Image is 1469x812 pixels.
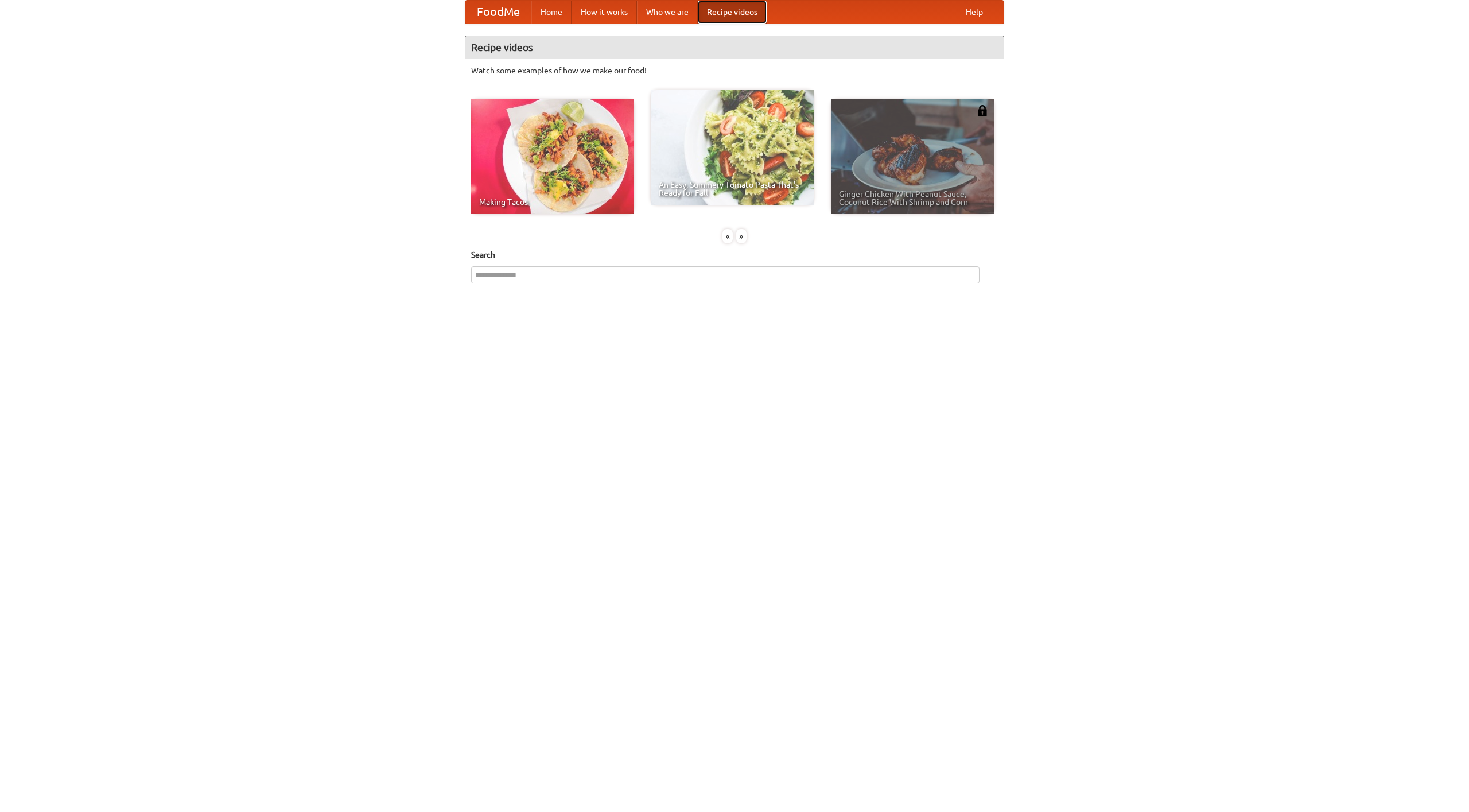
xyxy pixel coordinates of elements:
span: Making Tacos [479,198,626,206]
p: Watch some examples of how we make our food! [471,65,998,76]
a: Making Tacos [471,99,634,214]
a: Help [957,1,992,24]
div: » [736,229,747,243]
a: Who we are [637,1,698,24]
a: FoodMe [465,1,531,24]
h4: Recipe videos [465,36,1004,59]
div: « [722,229,733,243]
a: Recipe videos [698,1,767,24]
img: 483408.png [977,105,988,116]
a: Home [531,1,572,24]
a: An Easy, Summery Tomato Pasta That's Ready for Fall [651,90,814,205]
a: How it works [572,1,637,24]
h5: Search [471,249,998,261]
span: An Easy, Summery Tomato Pasta That's Ready for Fall [659,181,806,197]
